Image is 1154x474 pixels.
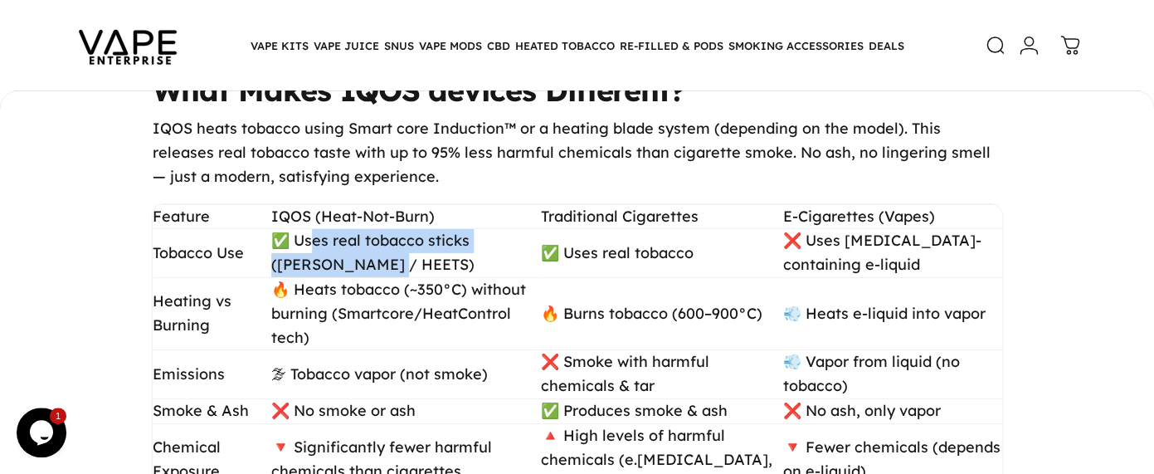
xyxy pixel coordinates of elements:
[53,7,202,85] img: Vape Enterprise
[153,350,272,399] td: Emissions
[153,398,272,423] td: Smoke & Ash
[153,229,272,278] td: Tobacco Use
[271,398,540,423] td: ❌ No smoke or ash
[783,229,1002,278] td: ❌ Uses [MEDICAL_DATA]-containing e-liquid
[783,398,1002,423] td: ❌ No ash, only vapor
[271,350,540,399] td: 🌫 Tobacco vapor (not smoke)
[382,28,416,63] summary: SNUS
[783,350,1002,399] td: 💨 Vapor from liquid (no tobacco)
[513,28,617,63] summary: HEATED TOBACCO
[311,28,382,63] summary: VAPE JUICE
[541,204,783,229] td: Traditional Cigarettes
[153,117,1002,188] p: IQOS heats tobacco using Smart core Induction™ or a heating blade system (depending on the model)...
[17,408,70,457] iframe: chat widget
[541,350,783,399] td: ❌ Smoke with harmful chemicals & tar
[541,398,783,423] td: ✅ Produces smoke & ash
[248,28,907,63] nav: Primary
[271,278,540,350] td: 🔥 Heats tobacco (~350°C) without burning (Smartcore/HeatControl tech)
[153,278,272,350] td: Heating vs Burning
[271,229,540,278] td: ✅ Uses real tobacco sticks ([PERSON_NAME] / HEETS)
[153,204,272,229] td: Feature
[153,71,1002,110] h2: What Makes IQOS devices Different?
[271,204,540,229] td: IQOS (Heat-Not-Burn)
[248,28,311,63] summary: VAPE KITS
[783,278,1002,350] td: 💨 Heats e-liquid into vapor
[1052,27,1088,64] a: 0 items
[484,28,513,63] summary: CBD
[726,28,866,63] summary: SMOKING ACCESSORIES
[617,28,726,63] summary: RE-FILLED & PODS
[541,229,783,278] td: ✅ Uses real tobacco
[866,28,907,63] a: DEALS
[783,204,1002,229] td: E-Cigarettes (Vapes)
[541,278,783,350] td: 🔥 Burns tobacco (600–900°C)
[416,28,484,63] summary: VAPE MODS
